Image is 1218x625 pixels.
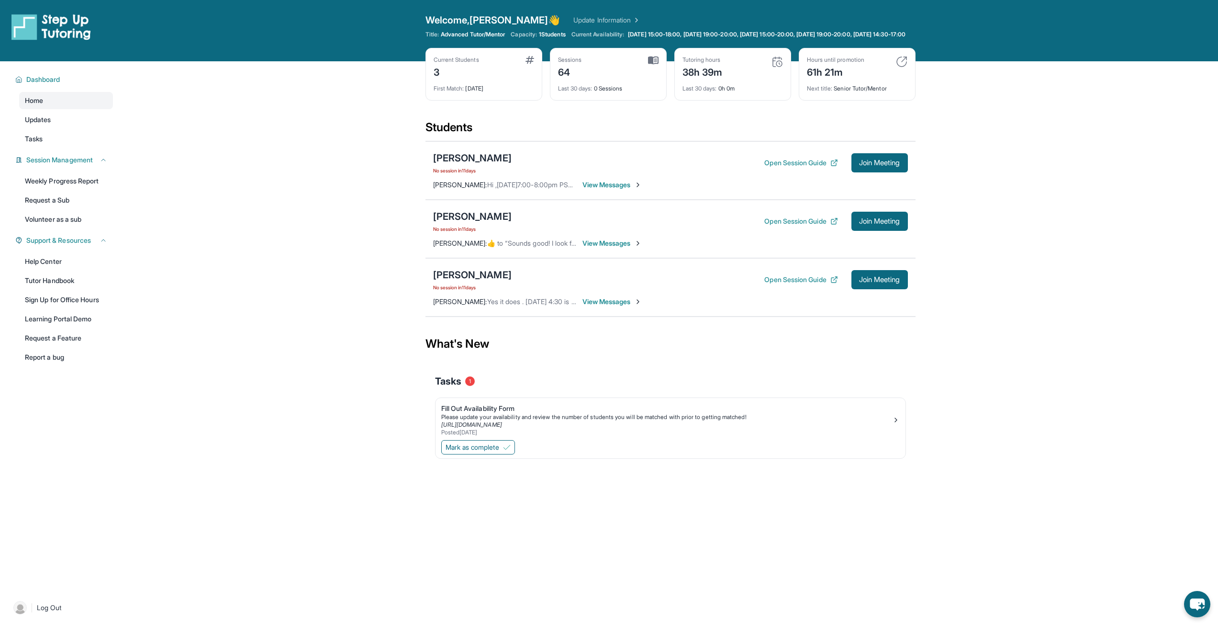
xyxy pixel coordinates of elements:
span: Yes it does . [DATE] 4:30 is okay for me [487,297,607,306]
button: Mark as complete [441,440,515,455]
span: [PERSON_NAME] : [433,181,487,189]
div: 61h 21m [807,64,864,79]
img: card [771,56,783,68]
span: Updates [25,115,51,125]
button: chat-button [1184,591,1210,617]
img: card [648,56,659,65]
img: user-img [13,601,27,614]
div: 3 [434,64,479,79]
div: Senior Tutor/Mentor [807,79,907,92]
a: Update Information [573,15,640,25]
span: | [31,602,33,614]
div: Tutoring hours [682,56,723,64]
span: [DATE] 15:00-18:00, [DATE] 19:00-20:00, [DATE] 15:00-20:00, [DATE] 19:00-20:00, [DATE] 14:30-17:00 [628,31,905,38]
a: Sign Up for Office Hours [19,291,113,308]
img: Chevron Right [631,15,640,25]
button: Open Session Guide [764,158,838,168]
div: [PERSON_NAME] [433,151,512,165]
button: Join Meeting [851,153,908,172]
span: Hi ,[DATE]7:00-8:00pm PST,[DATE] 7:00-8:00pm PST is good for us. [487,181,697,189]
a: Help Center [19,253,113,270]
span: Advanced Tutor/Mentor [441,31,505,38]
span: Last 30 days : [558,85,592,92]
span: No session in 11 days [433,225,512,233]
img: Chevron-Right [634,239,642,247]
span: No session in 11 days [433,284,512,291]
span: Next title : [807,85,833,92]
img: Chevron-Right [634,298,642,306]
span: View Messages [582,239,642,248]
span: Current Availability: [571,31,624,38]
div: Please update your availability and review the number of students you will be matched with prior ... [441,413,892,421]
span: Title: [425,31,439,38]
a: Updates [19,111,113,128]
span: Last 30 days : [682,85,717,92]
span: Join Meeting [859,218,900,224]
a: Learning Portal Demo [19,310,113,328]
a: Fill Out Availability FormPlease update your availability and review the number of students you w... [436,398,905,438]
img: Chevron-Right [634,181,642,189]
span: Join Meeting [859,160,900,166]
span: Log Out [37,603,62,613]
img: logo [11,13,91,40]
a: Request a Feature [19,330,113,347]
span: First Match : [434,85,464,92]
a: Weekly Progress Report [19,172,113,190]
span: No session in 11 days [433,167,512,174]
span: Session Management [26,155,93,165]
button: Session Management [22,155,107,165]
div: [PERSON_NAME] [433,268,512,282]
span: Dashboard [26,75,60,84]
div: 0h 0m [682,79,783,92]
a: Home [19,92,113,109]
span: 1 Students [539,31,566,38]
div: Fill Out Availability Form [441,404,892,413]
div: 0 Sessions [558,79,659,92]
div: What's New [425,323,916,365]
a: Tutor Handbook [19,272,113,289]
div: 64 [558,64,582,79]
a: Request a Sub [19,192,113,209]
img: card [896,56,907,68]
span: Mark as complete [446,443,499,452]
button: Dashboard [22,75,107,84]
button: Join Meeting [851,270,908,289]
span: 1 [465,376,475,386]
span: Join Meeting [859,277,900,283]
button: Join Meeting [851,212,908,231]
div: Sessions [558,56,582,64]
span: ​👍​ to “ Sounds good! I look forward to meeting you and [PERSON_NAME] [DATE]. I'll reach out befo... [487,239,1075,247]
a: [URL][DOMAIN_NAME] [441,421,502,428]
div: Hours until promotion [807,56,864,64]
div: Posted [DATE] [441,429,892,436]
span: Home [25,96,43,105]
span: View Messages [582,180,642,190]
span: Support & Resources [26,236,91,245]
div: [DATE] [434,79,534,92]
img: Mark as complete [503,443,511,451]
button: Open Session Guide [764,216,838,226]
span: [PERSON_NAME] : [433,297,487,306]
div: Students [425,120,916,141]
span: [PERSON_NAME] : [433,239,487,247]
span: Capacity: [511,31,537,38]
button: Support & Resources [22,236,107,245]
span: Tasks [25,134,43,144]
div: [PERSON_NAME] [433,210,512,223]
span: Welcome, [PERSON_NAME] 👋 [425,13,560,27]
button: Open Session Guide [764,275,838,284]
a: Tasks [19,130,113,148]
span: View Messages [582,297,642,307]
div: 38h 39m [682,64,723,79]
div: Current Students [434,56,479,64]
span: Tasks [435,375,461,388]
a: [DATE] 15:00-18:00, [DATE] 19:00-20:00, [DATE] 15:00-20:00, [DATE] 19:00-20:00, [DATE] 14:30-17:00 [626,31,907,38]
a: Report a bug [19,349,113,366]
a: |Log Out [10,597,113,618]
img: card [525,56,534,64]
a: Volunteer as a sub [19,211,113,228]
